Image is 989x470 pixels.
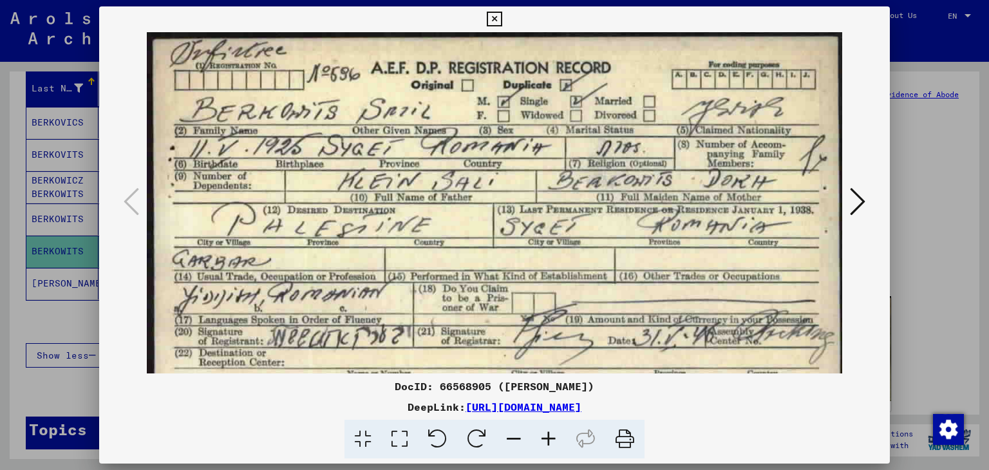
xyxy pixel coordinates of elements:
img: Change consent [933,414,964,445]
div: DeepLink: [99,399,890,415]
div: DocID: 66568905 ([PERSON_NAME]) [99,379,890,394]
img: 001.jpg [147,32,843,470]
div: Change consent [932,413,963,444]
a: [URL][DOMAIN_NAME] [466,400,581,413]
